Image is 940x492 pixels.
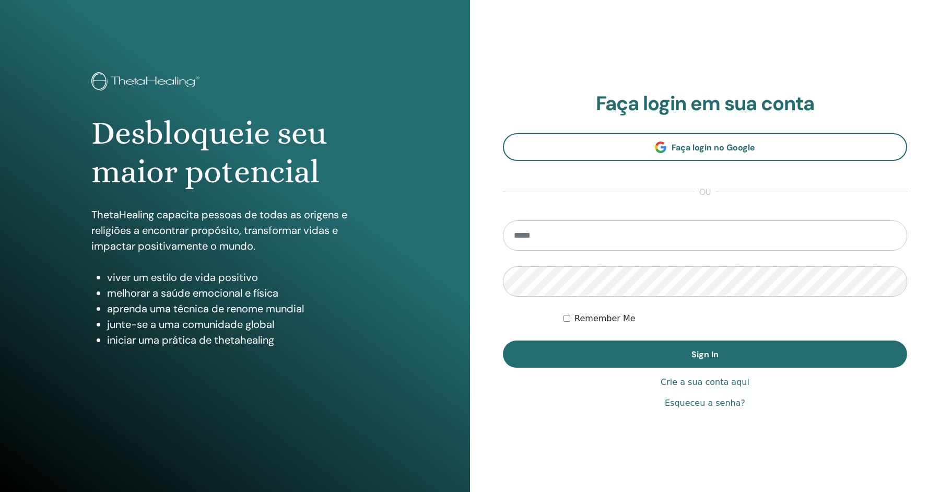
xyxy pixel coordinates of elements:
a: Faça login no Google [503,133,907,161]
h2: Faça login em sua conta [503,92,907,116]
li: junte-se a uma comunidade global [107,317,379,332]
span: Sign In [691,349,719,360]
li: aprenda uma técnica de renome mundial [107,301,379,317]
button: Sign In [503,341,907,368]
p: ThetaHealing capacita pessoas de todas as origens e religiões a encontrar propósito, transformar ... [91,207,379,254]
a: Esqueceu a senha? [665,397,745,409]
li: viver um estilo de vida positivo [107,270,379,285]
a: Crie a sua conta aqui [661,376,749,389]
h1: Desbloqueie seu maior potencial [91,114,379,192]
label: Remember Me [574,312,636,325]
span: Faça login no Google [672,142,755,153]
li: melhorar a saúde emocional e física [107,285,379,301]
span: ou [694,186,716,198]
div: Keep me authenticated indefinitely or until I manually logout [563,312,907,325]
li: iniciar uma prática de thetahealing [107,332,379,348]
